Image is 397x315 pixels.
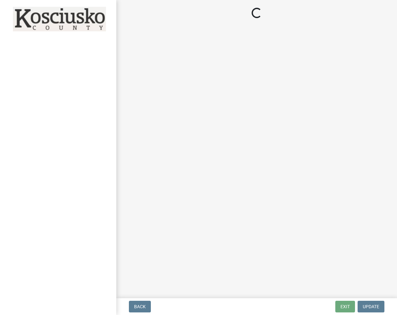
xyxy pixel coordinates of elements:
[129,301,151,312] button: Back
[13,7,106,31] img: Kosciusko County, Indiana
[363,304,379,309] span: Update
[134,304,146,309] span: Back
[358,301,384,312] button: Update
[335,301,355,312] button: Exit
